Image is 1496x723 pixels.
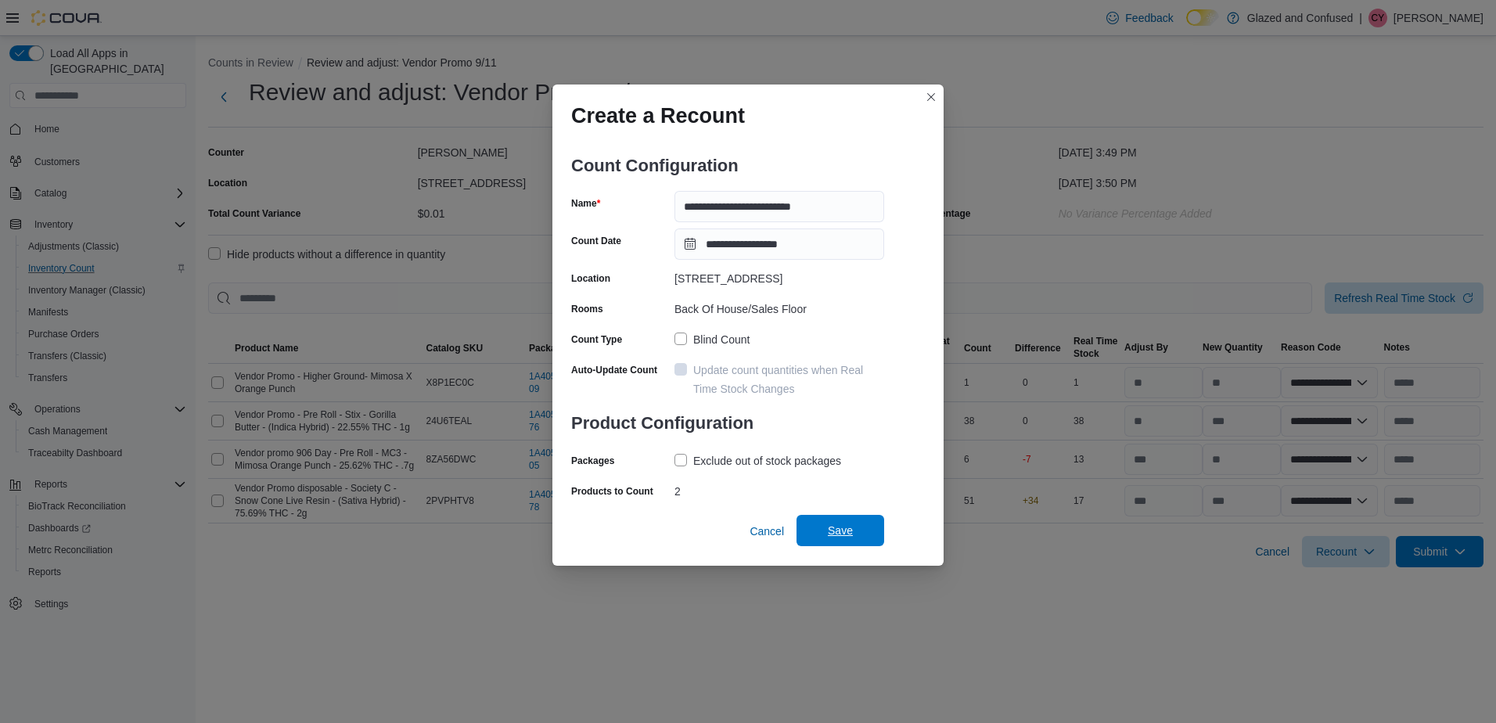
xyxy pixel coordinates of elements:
label: Packages [571,455,614,467]
label: Count Type [571,333,622,346]
label: Name [571,197,600,210]
input: Press the down key to open a popover containing a calendar. [674,228,884,260]
h3: Product Configuration [571,398,884,448]
button: Closes this modal window [922,88,940,106]
label: Location [571,272,610,285]
span: Save [828,523,853,538]
label: Rooms [571,303,603,315]
span: Cancel [750,523,784,539]
button: Cancel [743,516,790,547]
div: Back Of House/Sales Floor [674,297,884,315]
label: Auto-Update Count [571,364,657,376]
h3: Count Configuration [571,141,884,191]
div: [STREET_ADDRESS] [674,266,884,285]
div: Update count quantities when Real Time Stock Changes [693,361,884,398]
button: Save [797,515,884,546]
h1: Create a Recount [571,103,745,128]
div: Exclude out of stock packages [693,451,841,470]
div: 2 [674,479,884,498]
label: Products to Count [571,485,653,498]
div: Blind Count [693,330,750,349]
label: Count Date [571,235,621,247]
